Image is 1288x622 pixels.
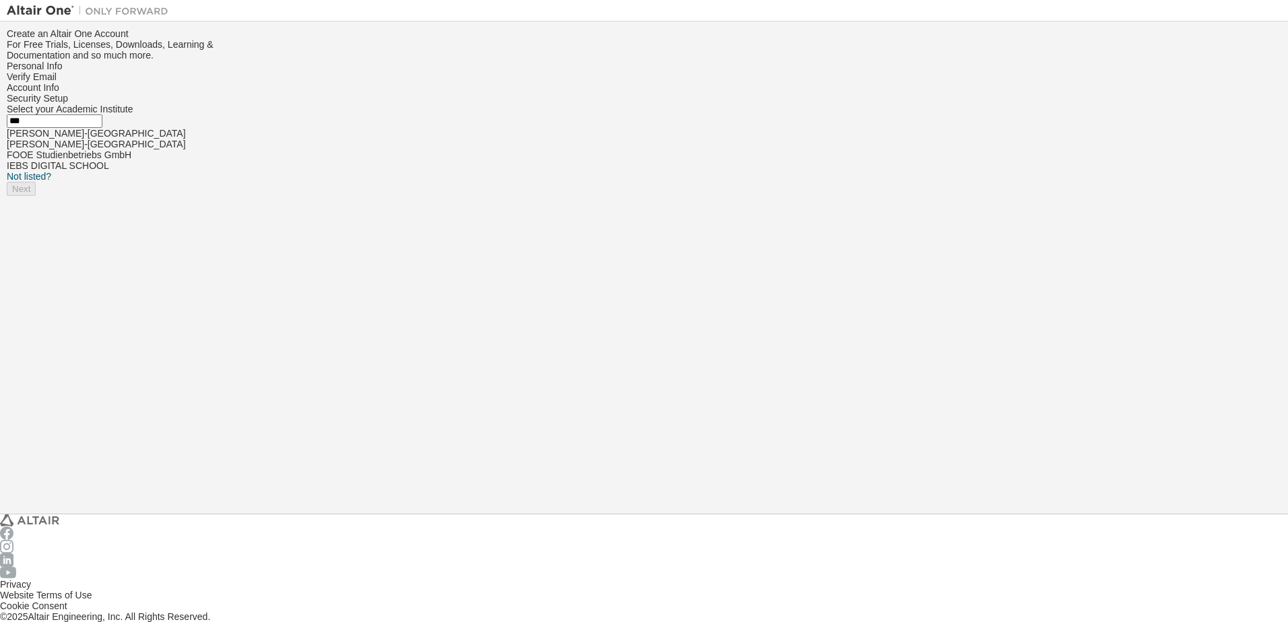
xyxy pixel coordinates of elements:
[7,128,1281,139] div: [PERSON_NAME]-[GEOGRAPHIC_DATA]
[7,4,175,18] img: Altair One
[7,39,1281,61] div: For Free Trials, Licenses, Downloads, Learning & Documentation and so much more.
[7,28,1281,39] div: Create an Altair One Account
[7,93,1281,104] div: Security Setup
[7,182,1281,196] div: You need to select your Academic Institute to continue
[7,71,1281,82] div: Verify Email
[7,171,51,182] a: Not listed?
[7,104,1281,114] div: Select your Academic Institute
[7,149,131,160] span: FOOE Studienbetriebs GmbH
[7,61,1281,71] div: Personal Info
[7,82,1281,93] div: Account Info
[7,160,109,171] span: IEBS DIGITAL SCHOOL
[7,139,186,149] span: [PERSON_NAME]-[GEOGRAPHIC_DATA]
[7,182,36,196] button: Next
